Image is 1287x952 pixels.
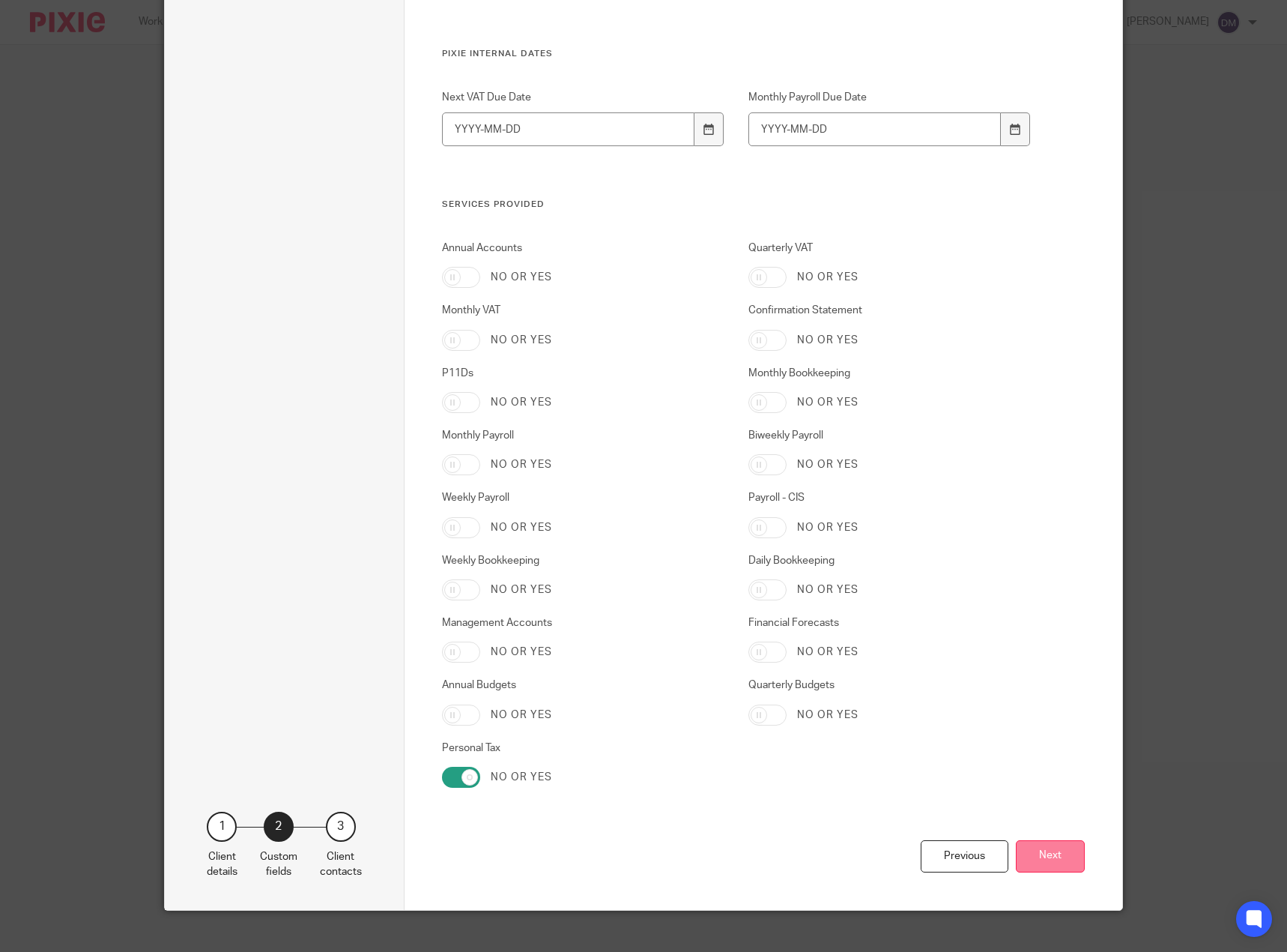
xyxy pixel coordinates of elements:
[748,490,1032,505] label: Payroll - CIS
[491,770,552,785] label: No or yes
[320,849,362,880] p: Client contacts
[442,90,725,105] label: Next VAT Due Date
[1016,840,1085,873] button: Next
[207,849,237,880] p: Client details
[797,645,858,660] label: No or yes
[442,741,725,756] label: Personal Tax
[748,553,1032,568] label: Daily Bookkeeping
[442,678,725,693] label: Annual Budgets
[442,428,725,443] label: Monthly Payroll
[264,812,294,842] div: 2
[797,520,858,535] label: No or yes
[442,48,1032,60] h3: Pixie Internal Dates
[748,303,1032,318] label: Confirmation Statement
[491,520,552,535] label: No or yes
[491,457,552,472] label: No or yes
[442,553,725,568] label: Weekly Bookkeeping
[326,812,356,842] div: 3
[491,395,552,410] label: No or yes
[921,840,1008,873] div: Previous
[207,812,237,842] div: 1
[748,678,1032,693] label: Quarterly Budgets
[442,112,695,146] input: YYYY-MM-DD
[797,270,858,285] label: No or yes
[260,849,297,880] p: Custom fields
[491,333,552,348] label: No or yes
[442,199,1032,211] h3: Services Provided
[748,241,1032,256] label: Quarterly VAT
[442,241,725,256] label: Annual Accounts
[748,615,1032,630] label: Financial Forecasts
[491,582,552,597] label: No or yes
[797,457,858,472] label: No or yes
[748,112,1002,146] input: YYYY-MM-DD
[442,615,725,630] label: Management Accounts
[748,90,1032,105] label: Monthly Payroll Due Date
[797,708,858,723] label: No or yes
[442,490,725,505] label: Weekly Payroll
[797,582,858,597] label: No or yes
[491,645,552,660] label: No or yes
[748,428,1032,443] label: Biweekly Payroll
[491,708,552,723] label: No or yes
[442,366,725,381] label: P11Ds
[797,395,858,410] label: No or yes
[491,270,552,285] label: No or yes
[797,333,858,348] label: No or yes
[748,366,1032,381] label: Monthly Bookkeeping
[442,303,725,318] label: Monthly VAT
